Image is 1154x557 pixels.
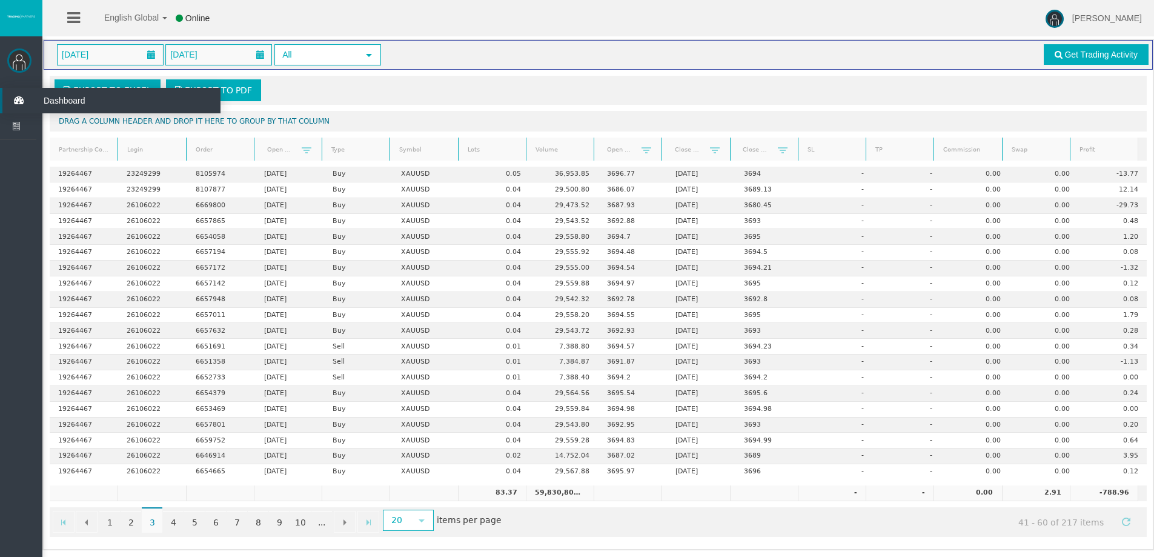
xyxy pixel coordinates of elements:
[393,402,461,418] td: XAUUSD
[461,370,529,386] td: 0.01
[50,167,118,182] td: 19264467
[872,214,941,230] td: -
[1078,308,1147,324] td: 1.79
[256,370,324,386] td: [DATE]
[599,402,667,418] td: 3694.98
[599,355,667,370] td: 3691.87
[1072,142,1136,158] a: Profit
[461,339,529,355] td: 0.01
[50,229,118,245] td: 19264467
[324,418,393,433] td: Buy
[1010,386,1078,402] td: 0.00
[941,386,1009,402] td: 0.00
[50,339,118,355] td: 19264467
[735,261,804,276] td: 3694.21
[118,167,187,182] td: 23249299
[872,182,941,198] td: -
[529,214,598,230] td: 29,543.52
[461,323,529,339] td: 0.04
[804,214,872,230] td: -
[668,141,710,158] a: Close Time
[1078,261,1147,276] td: -1.32
[118,198,187,214] td: 26106022
[187,292,255,308] td: 6657948
[393,245,461,261] td: XAUUSD
[256,339,324,355] td: [DATE]
[324,167,393,182] td: Buy
[735,323,804,339] td: 3693
[599,386,667,402] td: 3695.54
[800,142,864,158] a: SL
[118,261,187,276] td: 26106022
[324,308,393,324] td: Buy
[58,46,92,63] span: [DATE]
[461,167,529,182] td: 0.05
[599,339,667,355] td: 3694.57
[55,79,161,101] a: Export to Excel
[1078,198,1147,214] td: -29.73
[118,402,187,418] td: 26106022
[50,308,118,324] td: 19264467
[941,261,1009,276] td: 0.00
[118,339,187,355] td: 26106022
[256,308,324,324] td: [DATE]
[1010,370,1078,386] td: 0.00
[529,339,598,355] td: 7,388.80
[804,402,872,418] td: -
[1010,402,1078,418] td: 0.00
[118,245,187,261] td: 26106022
[599,141,642,158] a: Open Price
[393,167,461,182] td: XAUUSD
[1010,308,1078,324] td: 0.00
[804,370,872,386] td: -
[804,292,872,308] td: -
[6,14,36,19] img: logo.svg
[1078,386,1147,402] td: 0.24
[529,167,598,182] td: 36,953.85
[941,245,1009,261] td: 0.00
[393,292,461,308] td: XAUUSD
[667,276,735,292] td: [DATE]
[188,142,252,158] a: Order
[1078,370,1147,386] td: 0.00
[166,79,261,101] a: Export to PDF
[599,370,667,386] td: 3694.2
[1010,261,1078,276] td: 0.00
[324,261,393,276] td: Buy
[50,182,118,198] td: 19264467
[187,308,255,324] td: 6657011
[1046,10,1064,28] img: user-image
[872,198,941,214] td: -
[73,85,151,95] span: Export to Excel
[50,214,118,230] td: 19264467
[599,308,667,324] td: 3694.55
[667,229,735,245] td: [DATE]
[1010,355,1078,370] td: 0.00
[187,167,255,182] td: 8105974
[529,386,598,402] td: 29,564.56
[872,402,941,418] td: -
[941,214,1009,230] td: 0.00
[50,261,118,276] td: 19264467
[1078,402,1147,418] td: 0.00
[256,182,324,198] td: [DATE]
[461,292,529,308] td: 0.04
[735,370,804,386] td: 3694.2
[35,88,153,113] span: Dashboard
[461,355,529,370] td: 0.01
[187,386,255,402] td: 6654379
[667,198,735,214] td: [DATE]
[1078,292,1147,308] td: 0.08
[324,355,393,370] td: Sell
[393,198,461,214] td: XAUUSD
[324,402,393,418] td: Buy
[167,46,201,63] span: [DATE]
[804,308,872,324] td: -
[1078,214,1147,230] td: 0.48
[529,418,598,433] td: 29,543.80
[941,339,1009,355] td: 0.00
[599,182,667,198] td: 3686.07
[50,370,118,386] td: 19264467
[735,229,804,245] td: 3695
[393,418,461,433] td: XAUUSD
